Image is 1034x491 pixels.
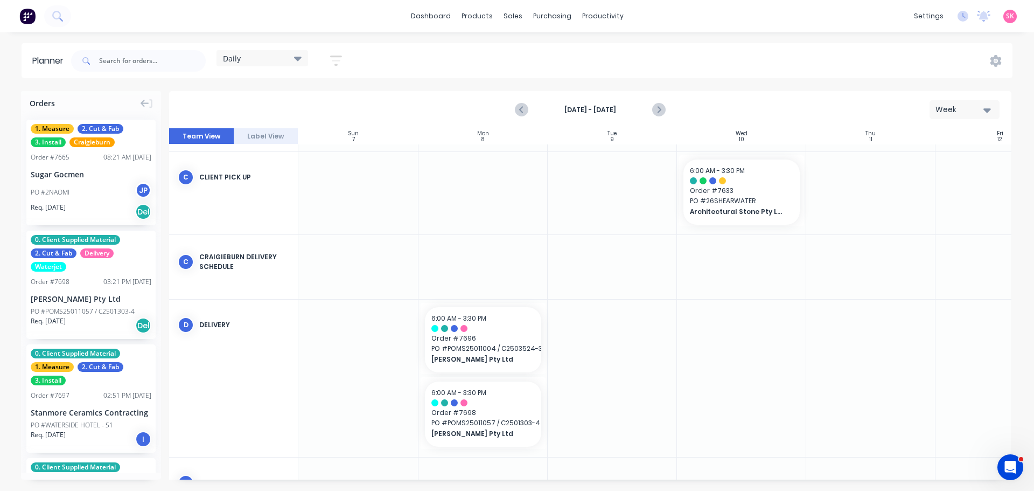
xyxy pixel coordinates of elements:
[223,53,241,64] span: Daily
[178,475,194,491] div: G
[169,128,234,144] button: Team View
[930,100,1000,119] button: Week
[997,454,1023,480] iframe: Intercom live chat
[31,391,69,400] div: Order # 7697
[31,124,74,134] span: 1. Measure
[431,408,535,418] span: Order # 7698
[31,188,69,197] div: PO #2NAOMI
[31,362,74,372] span: 1. Measure
[30,98,55,109] span: Orders
[431,429,525,439] span: [PERSON_NAME] Pty Ltd
[431,334,535,343] span: Order # 7696
[431,314,486,323] span: 6:00 AM - 3:30 PM
[178,317,194,333] div: D
[997,137,1002,142] div: 12
[498,8,528,24] div: sales
[431,418,535,428] span: PO # POMS25011057 / C2501303-4
[431,344,535,354] span: PO # POMS25011004 / C2503524-3
[135,204,151,220] div: Del
[865,130,876,137] div: Thu
[431,355,525,364] span: [PERSON_NAME] Pty Ltd
[607,130,617,137] div: Tue
[199,478,289,488] div: GMM 480 Saw
[1006,11,1014,21] span: SK
[577,8,629,24] div: productivity
[135,182,151,198] div: JP
[31,262,66,272] span: Waterjet
[31,420,113,430] div: PO #WATERSIDE HOTEL - S1
[352,137,355,142] div: 7
[456,8,498,24] div: products
[178,254,194,270] div: C
[80,248,114,258] span: Delivery
[78,124,123,134] span: 2. Cut & Fab
[611,137,614,142] div: 9
[31,407,151,418] div: Stanmore Ceramics Contracting
[99,50,206,72] input: Search for orders...
[234,128,298,144] button: Label View
[31,277,69,287] div: Order # 7698
[431,388,486,397] span: 6:00 AM - 3:30 PM
[31,462,120,472] span: 0. Client Supplied Material
[690,207,783,217] span: Architectural Stone Pty Ltd
[690,186,793,196] span: Order # 7633
[481,137,484,142] div: 8
[199,252,289,272] div: Craigieburn Delivery Schedule
[348,130,359,137] div: Sun
[869,137,872,142] div: 11
[19,8,36,24] img: Factory
[31,169,151,180] div: Sugar Gocmen
[690,196,793,206] span: PO # 26SHEARWATER
[199,320,289,330] div: Delivery
[536,105,644,115] strong: [DATE] - [DATE]
[31,316,66,326] span: Req. [DATE]
[31,293,151,305] div: [PERSON_NAME] Pty Ltd
[31,349,120,358] span: 0. Client Supplied Material
[31,248,76,258] span: 2. Cut & Fab
[909,8,949,24] div: settings
[31,203,66,212] span: Req. [DATE]
[69,137,115,147] span: Craigieburn
[406,8,456,24] a: dashboard
[78,362,123,372] span: 2. Cut & Fab
[199,172,289,182] div: Client Pick Up
[528,8,577,24] div: purchasing
[690,166,745,175] span: 6:00 AM - 3:30 PM
[31,430,66,440] span: Req. [DATE]
[103,391,151,400] div: 02:51 PM [DATE]
[31,307,135,316] div: PO #POMS25011057 / C2501303-4
[477,130,489,137] div: Mon
[31,153,69,162] div: Order # 7665
[178,169,194,185] div: C
[739,137,744,142] div: 10
[135,431,151,447] div: I
[32,54,69,67] div: Planner
[935,104,985,115] div: Week
[103,277,151,287] div: 03:21 PM [DATE]
[135,317,151,334] div: Del
[31,235,120,245] span: 0. Client Supplied Material
[31,137,66,147] span: 3. Install
[31,376,66,385] span: 3. Install
[736,130,747,137] div: Wed
[103,153,151,162] div: 08:21 AM [DATE]
[997,130,1003,137] div: Fri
